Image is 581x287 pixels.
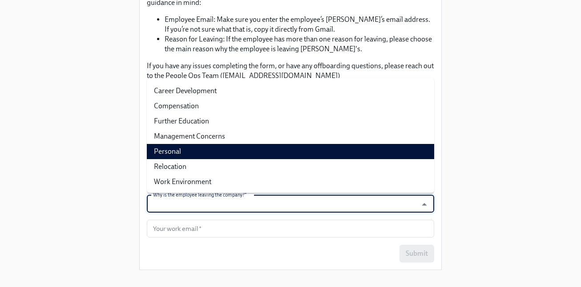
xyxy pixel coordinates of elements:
[147,174,434,189] li: Work Environment
[165,15,434,34] li: Employee Email: Make sure you enter the employee’s [PERSON_NAME]’s email address. If you’re not s...
[147,98,434,114] li: Compensation
[147,144,434,159] li: Personal
[147,114,434,129] li: Further Education
[147,83,434,98] li: Career Development
[147,61,434,81] p: If you have any issues completing the form, or have any offboarding questions, please reach out t...
[147,129,434,144] li: Management Concerns
[417,197,431,211] button: Close
[165,34,434,54] li: Reason for Leaving: If the employee has more than one reason for leaving, please choose the main ...
[147,159,434,174] li: Relocation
